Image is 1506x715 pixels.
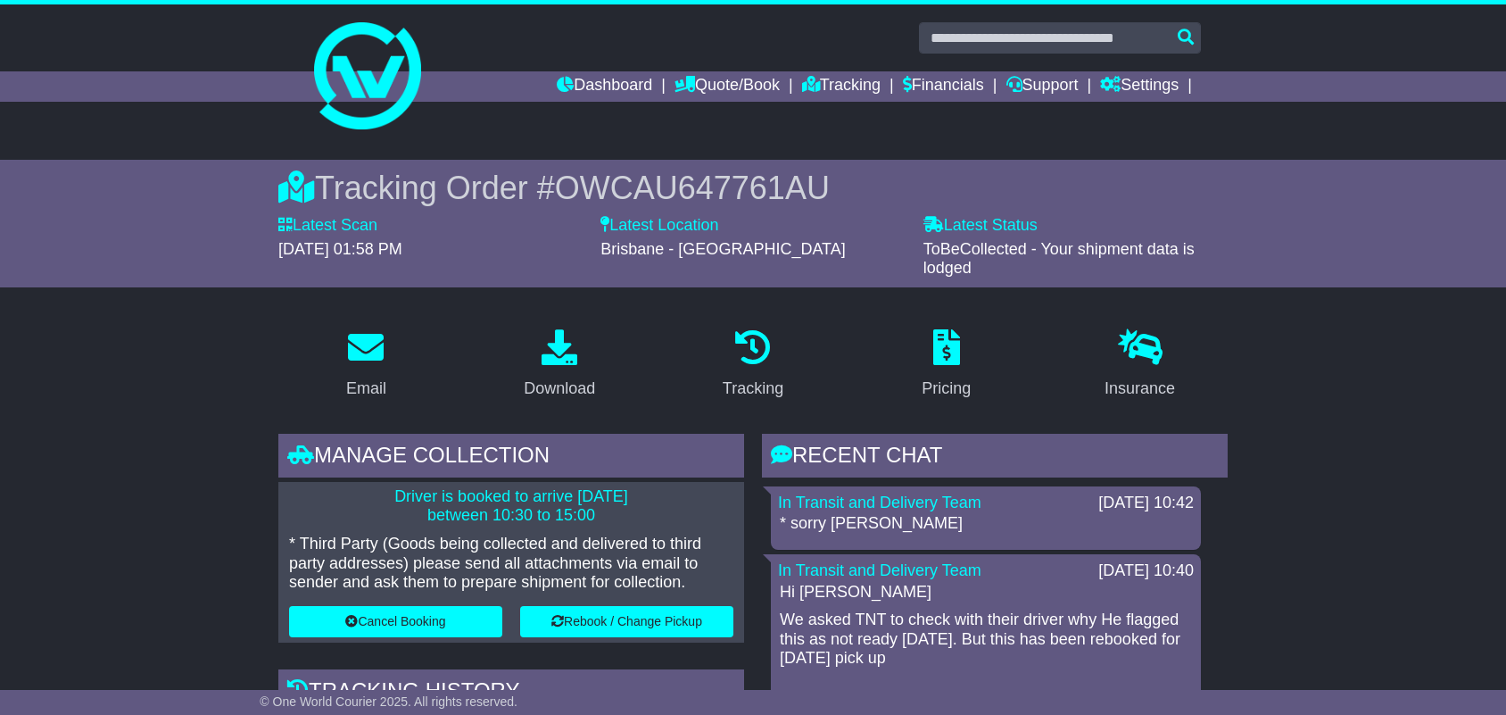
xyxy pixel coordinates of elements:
[600,216,718,236] label: Latest Location
[1093,323,1187,407] a: Insurance
[1006,71,1079,102] a: Support
[762,434,1228,482] div: RECENT CHAT
[512,323,607,407] a: Download
[289,535,733,593] p: * Third Party (Goods being collected and delivered to third party addresses) please send all atta...
[780,583,1192,603] p: Hi [PERSON_NAME]
[1098,561,1194,581] div: [DATE] 10:40
[1100,71,1179,102] a: Settings
[711,323,795,407] a: Tracking
[278,240,402,258] span: [DATE] 01:58 PM
[903,71,984,102] a: Financials
[524,377,595,401] div: Download
[335,323,398,407] a: Email
[278,434,744,482] div: Manage collection
[723,377,783,401] div: Tracking
[778,561,981,579] a: In Transit and Delivery Team
[520,606,733,637] button: Rebook / Change Pickup
[802,71,881,102] a: Tracking
[278,169,1228,207] div: Tracking Order #
[600,240,845,258] span: Brisbane - [GEOGRAPHIC_DATA]
[289,487,733,526] p: Driver is booked to arrive [DATE] between 10:30 to 15:00
[1105,377,1175,401] div: Insurance
[289,606,502,637] button: Cancel Booking
[780,514,1192,534] p: * sorry [PERSON_NAME]
[778,494,981,511] a: In Transit and Delivery Team
[910,323,982,407] a: Pricing
[923,240,1195,278] span: ToBeCollected - Your shipment data is lodged
[555,170,830,206] span: OWCAU647761AU
[922,377,971,401] div: Pricing
[674,71,780,102] a: Quote/Book
[557,71,652,102] a: Dashboard
[780,611,1192,669] p: We asked TNT to check with their driver why He flagged this as not ready [DATE]. But this has bee...
[260,694,517,709] span: © One World Courier 2025. All rights reserved.
[923,216,1038,236] label: Latest Status
[346,377,386,401] div: Email
[1098,494,1194,513] div: [DATE] 10:42
[278,216,377,236] label: Latest Scan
